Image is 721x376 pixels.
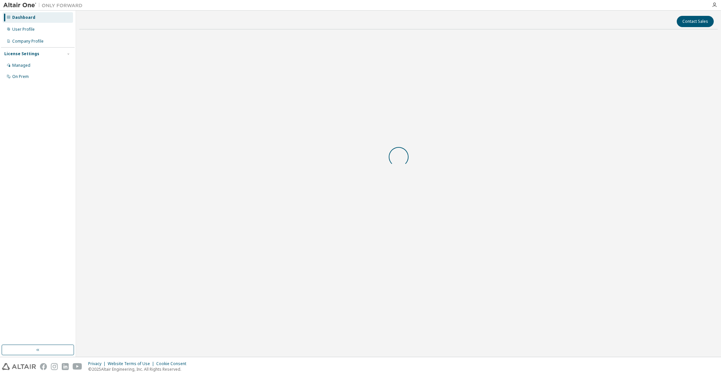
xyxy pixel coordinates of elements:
div: On Prem [12,74,29,79]
img: linkedin.svg [62,363,69,370]
img: Altair One [3,2,86,9]
p: © 2025 Altair Engineering, Inc. All Rights Reserved. [88,366,190,372]
img: facebook.svg [40,363,47,370]
div: Company Profile [12,39,44,44]
button: Contact Sales [677,16,714,27]
div: User Profile [12,27,35,32]
div: Cookie Consent [156,361,190,366]
div: Managed [12,63,30,68]
div: License Settings [4,51,39,56]
img: instagram.svg [51,363,58,370]
div: Website Terms of Use [108,361,156,366]
div: Privacy [88,361,108,366]
img: youtube.svg [73,363,82,370]
div: Dashboard [12,15,35,20]
img: altair_logo.svg [2,363,36,370]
